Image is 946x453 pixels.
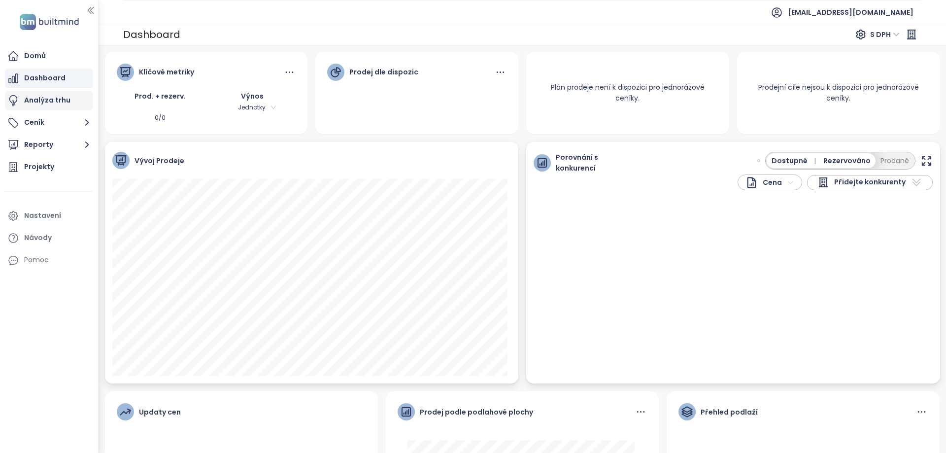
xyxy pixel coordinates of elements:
a: Domů [5,46,93,66]
span: Prod. + rezerv. [135,91,186,101]
a: Analýza trhu [5,91,93,110]
div: Projekty [24,161,54,173]
div: Cena [745,176,782,189]
div: Pomoc [5,250,93,270]
div: Návody [24,232,52,244]
a: Návody [5,228,93,248]
div: 0/0 [117,113,204,123]
div: Přehled podlaží [701,407,758,418]
span: Vývoj Prodeje [135,155,184,166]
div: Prodejní cíle nejsou k dispozici pro jednorázové ceníky. [737,70,940,115]
a: Nastavení [5,206,93,226]
div: Nastavení [24,209,61,222]
a: Dashboard [5,69,93,88]
button: Prodané [876,153,914,168]
div: Updaty cen [139,407,181,418]
button: Ceník [5,113,93,133]
div: Pomoc [24,254,49,266]
span: S DPH [870,27,900,42]
span: Jednotky [226,102,278,113]
span: Přidejte konkurenty [834,176,906,188]
span: [EMAIL_ADDRESS][DOMAIN_NAME] [788,0,913,24]
div: Klíčové metriky [139,67,194,77]
div: Dashboard [24,72,66,84]
div: Dashboard [123,26,180,43]
div: Prodej podle podlahové plochy [420,407,533,418]
span: | [814,156,816,166]
div: Plán prodeje není k dispozici pro jednorázové ceníky. [526,70,729,115]
div: Prodej dle dispozic [349,67,418,77]
img: logo [17,12,82,32]
div: Domů [24,50,46,62]
a: Projekty [5,157,93,177]
div: Analýza trhu [24,94,70,106]
span: Porovnání s konkurencí [556,152,621,174]
button: Reporty [5,135,93,155]
span: Rezervováno [823,155,871,166]
div: Výnos [208,91,296,102]
span: Dostupné [772,155,819,166]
